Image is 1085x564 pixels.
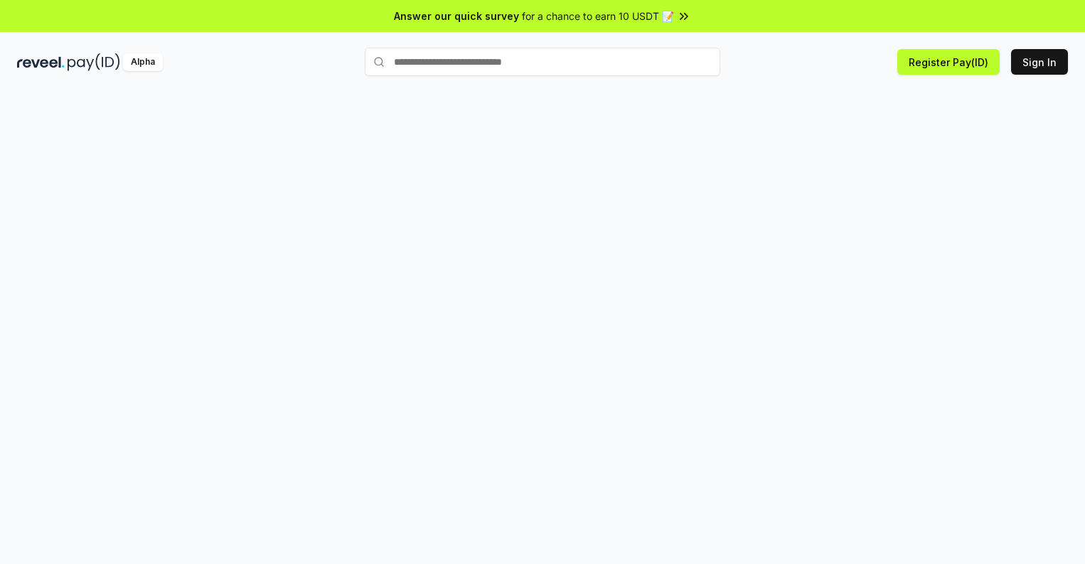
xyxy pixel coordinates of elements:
[522,9,674,23] span: for a chance to earn 10 USDT 📝
[17,53,65,71] img: reveel_dark
[123,53,163,71] div: Alpha
[68,53,120,71] img: pay_id
[394,9,519,23] span: Answer our quick survey
[897,49,1000,75] button: Register Pay(ID)
[1011,49,1068,75] button: Sign In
